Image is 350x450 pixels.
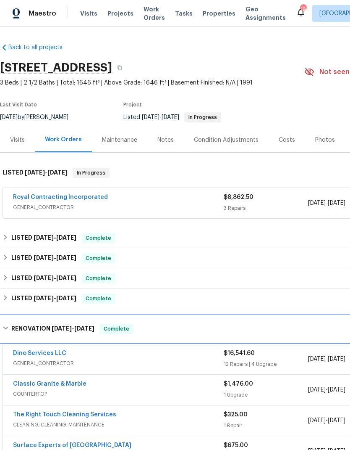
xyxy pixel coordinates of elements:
[34,275,76,281] span: -
[224,391,308,399] div: 1 Upgrade
[56,235,76,241] span: [DATE]
[34,295,54,301] span: [DATE]
[224,442,248,448] span: $675.00
[175,11,193,16] span: Tasks
[11,233,76,243] h6: LISTED
[13,390,224,398] span: COUNTERTOP
[80,9,97,18] span: Visits
[300,5,306,13] div: 19
[123,114,221,120] span: Listed
[308,416,345,425] span: -
[308,199,345,207] span: -
[13,421,224,429] span: CLEANING, CLEANING_MAINTENANCE
[224,204,308,212] div: 3 Repairs
[47,169,68,175] span: [DATE]
[82,254,115,262] span: Complete
[162,114,179,120] span: [DATE]
[34,235,54,241] span: [DATE]
[13,359,224,368] span: GENERAL_CONTRACTOR
[82,274,115,283] span: Complete
[45,135,82,144] div: Work Orders
[157,136,174,144] div: Notes
[82,294,115,303] span: Complete
[279,136,295,144] div: Costs
[308,418,326,424] span: [DATE]
[73,169,109,177] span: In Progress
[308,386,345,394] span: -
[52,326,72,331] span: [DATE]
[224,350,255,356] span: $16,541.60
[13,381,86,387] a: Classic Granite & Marble
[328,418,345,424] span: [DATE]
[13,203,224,212] span: GENERAL_CONTRACTOR
[10,136,25,144] div: Visits
[315,136,335,144] div: Photos
[34,255,76,261] span: -
[13,412,116,418] a: The Right Touch Cleaning Services
[82,234,115,242] span: Complete
[328,387,345,393] span: [DATE]
[142,114,179,120] span: -
[100,325,133,333] span: Complete
[25,169,45,175] span: [DATE]
[246,5,286,22] span: Geo Assignments
[34,235,76,241] span: -
[144,5,165,22] span: Work Orders
[11,324,94,334] h6: RENOVATION
[203,9,235,18] span: Properties
[224,194,253,200] span: $8,862.50
[34,275,54,281] span: [DATE]
[11,273,76,283] h6: LISTED
[3,168,68,178] h6: LISTED
[13,442,131,448] a: Surface Experts of [GEOGRAPHIC_DATA]
[13,350,66,356] a: Dino Services LLC
[74,326,94,331] span: [DATE]
[308,356,326,362] span: [DATE]
[308,200,326,206] span: [DATE]
[107,9,133,18] span: Projects
[308,387,326,393] span: [DATE]
[13,194,108,200] a: Royal Contracting Incorporated
[123,102,142,107] span: Project
[224,381,253,387] span: $1,476.00
[11,294,76,304] h6: LISTED
[142,114,159,120] span: [DATE]
[224,360,308,368] div: 12 Repairs | 4 Upgrade
[308,355,345,363] span: -
[102,136,137,144] div: Maintenance
[34,255,54,261] span: [DATE]
[224,412,248,418] span: $325.00
[52,326,94,331] span: -
[34,295,76,301] span: -
[194,136,259,144] div: Condition Adjustments
[224,421,308,430] div: 1 Repair
[328,356,345,362] span: [DATE]
[56,275,76,281] span: [DATE]
[185,115,220,120] span: In Progress
[328,200,345,206] span: [DATE]
[11,253,76,263] h6: LISTED
[29,9,56,18] span: Maestro
[25,169,68,175] span: -
[112,60,127,75] button: Copy Address
[56,295,76,301] span: [DATE]
[56,255,76,261] span: [DATE]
